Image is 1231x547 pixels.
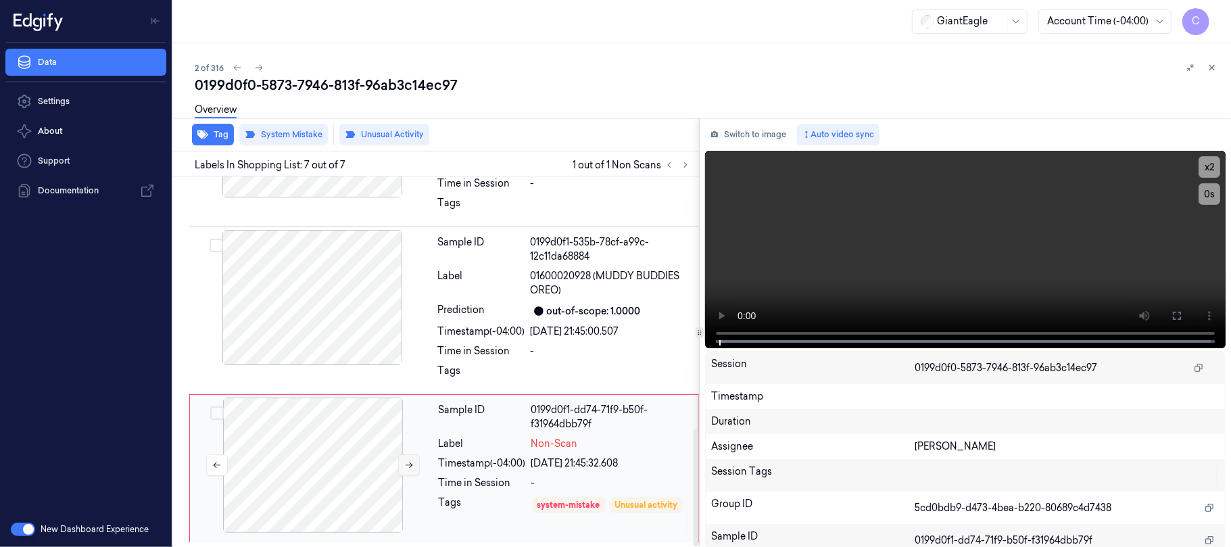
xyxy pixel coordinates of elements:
[210,406,224,420] button: Select row
[438,344,525,358] div: Time in Session
[615,499,678,511] div: Unusual activity
[339,124,429,145] button: Unusual Activity
[915,501,1111,515] span: 5cd0bdb9-d473-4bea-b220-80689c4d7438
[547,304,641,318] div: out-of-scope: 1.0000
[531,344,691,358] div: -
[438,196,525,218] div: Tags
[195,76,1220,95] div: 0199d0f0-5873-7946-813f-96ab3c14ec97
[5,147,166,174] a: Support
[531,235,691,264] div: 0199d0f1-535b-78cf-a99c-12c11da68884
[438,176,525,191] div: Time in Session
[145,10,166,32] button: Toggle Navigation
[439,403,526,431] div: Sample ID
[711,439,915,454] div: Assignee
[5,88,166,115] a: Settings
[439,456,526,471] div: Timestamp (-04:00)
[531,176,691,191] div: -
[711,465,915,486] div: Session Tags
[711,414,1220,429] div: Duration
[915,439,1220,454] div: [PERSON_NAME]
[705,124,792,145] button: Switch to image
[531,437,578,451] span: Non-Scan
[195,158,345,172] span: Labels In Shopping List: 7 out of 7
[5,177,166,204] a: Documentation
[531,403,690,431] div: 0199d0f1-dd74-71f9-b50f-f31964dbb79f
[438,269,525,298] div: Label
[195,103,237,118] a: Overview
[1199,183,1220,205] button: 0s
[439,496,526,534] div: Tags
[1182,8,1209,35] button: C
[537,499,600,511] div: system-mistake
[711,357,915,379] div: Session
[192,124,234,145] button: Tag
[438,235,525,264] div: Sample ID
[531,476,690,490] div: -
[439,437,526,451] div: Label
[1199,156,1220,178] button: x2
[711,389,1220,404] div: Timestamp
[195,62,224,74] span: 2 of 316
[5,118,166,145] button: About
[531,456,690,471] div: [DATE] 21:45:32.608
[438,303,525,319] div: Prediction
[531,325,691,339] div: [DATE] 21:45:00.507
[438,364,525,385] div: Tags
[5,49,166,76] a: Data
[797,124,879,145] button: Auto video sync
[438,325,525,339] div: Timestamp (-04:00)
[439,476,526,490] div: Time in Session
[531,269,691,298] span: 01600020928 (MUDDY BUDDIES OREO)
[711,497,915,519] div: Group ID
[239,124,328,145] button: System Mistake
[210,239,223,252] button: Select row
[915,361,1097,375] span: 0199d0f0-5873-7946-813f-96ab3c14ec97
[573,157,694,173] span: 1 out of 1 Non Scans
